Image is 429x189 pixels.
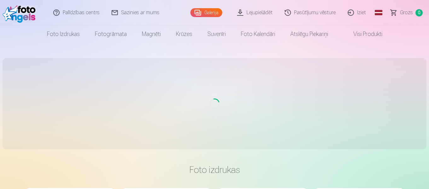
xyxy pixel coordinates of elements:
[39,25,87,43] a: Foto izdrukas
[283,25,336,43] a: Atslēgu piekariņi
[233,25,283,43] a: Foto kalendāri
[200,25,233,43] a: Suvenīri
[31,164,399,175] h3: Foto izdrukas
[336,25,390,43] a: Visi produkti
[190,8,222,17] a: Galerija
[87,25,134,43] a: Fotogrāmata
[134,25,168,43] a: Magnēti
[400,9,413,16] span: Grozs
[3,3,39,23] img: /fa1
[415,9,423,16] span: 0
[168,25,200,43] a: Krūzes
